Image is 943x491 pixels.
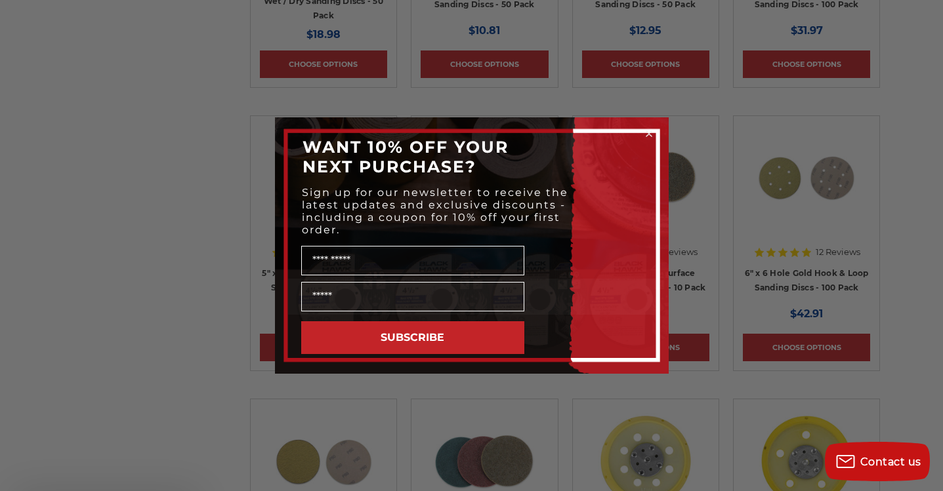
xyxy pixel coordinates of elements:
button: SUBSCRIBE [301,321,524,354]
button: Close dialog [642,127,656,140]
button: Contact us [825,442,930,481]
span: WANT 10% OFF YOUR NEXT PURCHASE? [303,137,509,176]
span: Sign up for our newsletter to receive the latest updates and exclusive discounts - including a co... [302,186,568,236]
span: Contact us [860,456,921,468]
input: Email [301,282,524,311]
